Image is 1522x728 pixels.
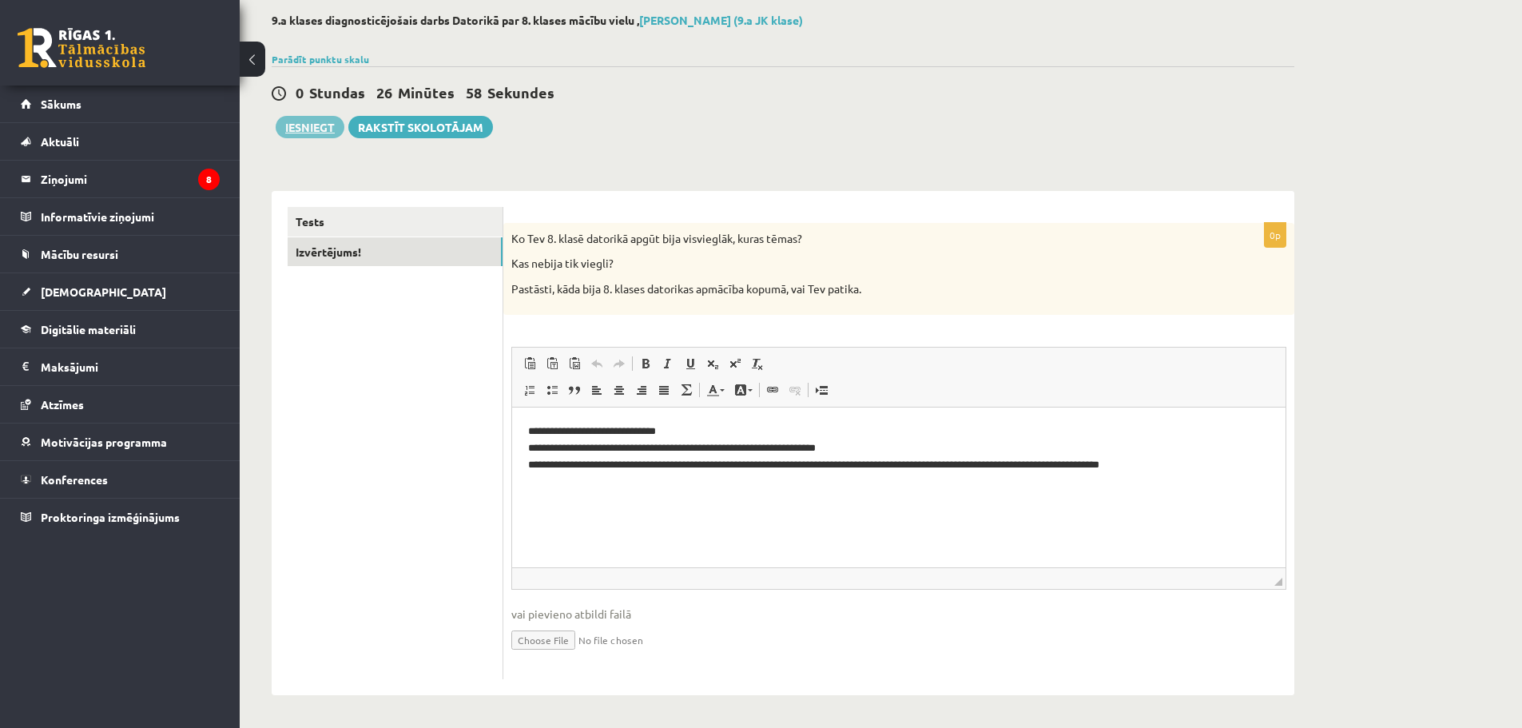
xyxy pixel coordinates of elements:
[487,83,554,101] span: Sekundes
[701,353,724,374] a: Подстрочный индекс
[761,380,784,400] a: Вставить/Редактировать ссылку (Ctrl+K)
[511,606,1286,623] span: vai pievieno atbildi failā
[41,97,81,111] span: Sākums
[729,380,757,400] a: Цвет фона
[21,386,220,423] a: Atzīmes
[586,380,608,400] a: По левому краю
[21,311,220,348] a: Digitālie materiāli
[784,380,806,400] a: Убрать ссылку
[653,380,675,400] a: По ширине
[41,510,180,524] span: Proktoringa izmēģinājums
[630,380,653,400] a: По правому краю
[511,256,1206,272] p: Kas nebija tik viegli?
[563,353,586,374] a: Вставить из Word
[1274,578,1282,586] span: Перетащите для изменения размера
[608,353,630,374] a: Повторить (Ctrl+Y)
[288,237,503,267] a: Izvērtējums!
[586,353,608,374] a: Отменить (Ctrl+Z)
[657,353,679,374] a: Курсив (Ctrl+I)
[41,161,220,197] legend: Ziņojumi
[288,207,503,237] a: Tests
[41,247,118,261] span: Mācību resursi
[41,348,220,385] legend: Maksājumi
[511,231,1206,247] p: Ko Tev 8. klasē datorikā apgūt bija visvieglāk, kuras tēmas?
[398,83,455,101] span: Minūtes
[519,380,541,400] a: Вставить / удалить нумерованный список
[21,236,220,273] a: Mācību resursi
[21,86,220,122] a: Sākums
[701,380,729,400] a: Цвет текста
[348,116,493,138] a: Rakstīt skolotājam
[41,284,166,299] span: [DEMOGRAPHIC_DATA]
[41,397,84,412] span: Atzīmes
[18,28,145,68] a: Rīgas 1. Tālmācības vidusskola
[21,461,220,498] a: Konferences
[21,198,220,235] a: Informatīvie ziņojumi
[376,83,392,101] span: 26
[41,472,108,487] span: Konferences
[272,14,1294,27] h2: 9.a klases diagnosticējošais darbs Datorikā par 8. klases mācību vielu ,
[541,353,563,374] a: Вставить только текст (Ctrl+Shift+V)
[21,499,220,535] a: Proktoringa izmēģinājums
[276,116,344,138] button: Iesniegt
[21,161,220,197] a: Ziņojumi8
[21,123,220,160] a: Aktuāli
[21,348,220,385] a: Maksājumi
[41,198,220,235] legend: Informatīvie ziņojumi
[608,380,630,400] a: По центру
[746,353,769,374] a: Убрать форматирование
[519,353,541,374] a: Вставить (Ctrl+V)
[309,83,365,101] span: Stundas
[198,169,220,190] i: 8
[563,380,586,400] a: Цитата
[675,380,697,400] a: Математика
[541,380,563,400] a: Вставить / удалить маркированный список
[512,408,1286,567] iframe: Визуальный текстовый редактор, wiswyg-editor-user-answer-47433920623720
[41,322,136,336] span: Digitālie materiāli
[639,13,803,27] a: [PERSON_NAME] (9.a JK klase)
[272,53,369,66] a: Parādīt punktu skalu
[41,134,79,149] span: Aktuāli
[296,83,304,101] span: 0
[21,424,220,460] a: Motivācijas programma
[466,83,482,101] span: 58
[724,353,746,374] a: Надстрочный индекс
[1264,222,1286,248] p: 0p
[679,353,701,374] a: Подчеркнутый (Ctrl+U)
[41,435,167,449] span: Motivācijas programma
[634,353,657,374] a: Полужирный (Ctrl+B)
[21,273,220,310] a: [DEMOGRAPHIC_DATA]
[810,380,833,400] a: Вставить разрыв страницы для печати
[511,281,1206,297] p: Pastāsti, kāda bija 8. klases datorikas apmācība kopumā, vai Tev patika.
